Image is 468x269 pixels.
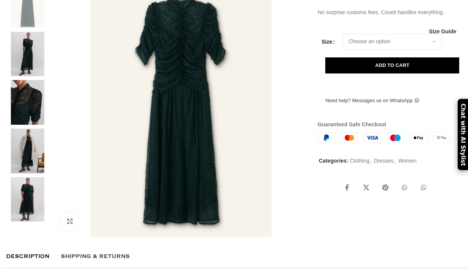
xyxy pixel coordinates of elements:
img: Me and Em dresses [4,32,51,77]
span: Categories: [319,158,348,164]
a: Dresses [374,158,393,164]
label: Size [321,37,335,46]
span: Shipping & Returns [61,252,130,261]
a: Pinterest social link [378,180,393,196]
span: Description [6,252,49,261]
a: Clothing [350,158,369,164]
p: No surprise customs fees. Coveti handles everything. [318,8,462,16]
img: guaranteed-safe-checkout-bordered.j [318,132,450,143]
a: X social link [359,180,374,196]
a: Description [6,248,49,264]
img: Me and Em collection [4,80,51,125]
span: , [370,157,372,165]
a: WhatsApp social link [397,180,412,196]
a: Facebook social link [339,180,355,196]
button: Add to cart [325,57,459,73]
a: WhatsApp social link [416,180,431,196]
span: , [395,157,396,165]
a: Women [398,158,416,164]
a: Need help? Messages us on WhatsApp [318,93,426,109]
strong: Guaranteed Safe Checkout [318,121,386,127]
img: Me and Em dress [4,129,51,173]
a: Shipping & Returns [61,248,130,264]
